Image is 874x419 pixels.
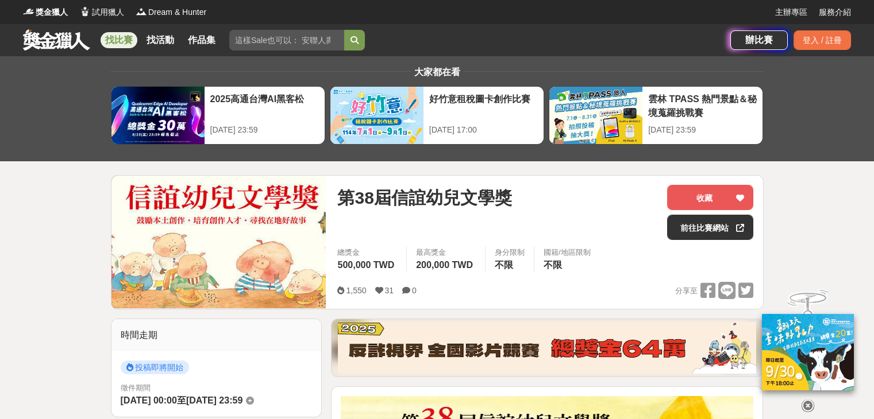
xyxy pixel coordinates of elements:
[549,86,763,145] a: 雲林 TPASS 熱門景點＆秘境蒐羅挑戰賽[DATE] 23:59
[136,6,147,17] img: Logo
[337,260,394,270] span: 500,000 TWD
[385,286,394,295] span: 31
[229,30,344,51] input: 這樣Sale也可以： 安聯人壽創意銷售法募集
[544,247,591,258] div: 國籍/地區限制
[186,395,242,405] span: [DATE] 23:59
[177,395,186,405] span: 至
[794,30,851,50] div: 登入 / 註冊
[36,6,68,18] span: 獎金獵人
[495,260,513,270] span: 不限
[23,6,68,18] a: Logo獎金獵人
[346,286,366,295] span: 1,550
[101,32,137,48] a: 找比賽
[210,92,319,118] div: 2025高通台灣AI黑客松
[121,383,151,392] span: 徵件期間
[429,92,538,118] div: 好竹意租稅圖卡創作比賽
[111,86,325,145] a: 2025高通台灣AI黑客松[DATE] 23:59
[111,176,326,308] img: Cover Image
[148,6,206,18] span: Dream & Hunter
[819,6,851,18] a: 服務介紹
[142,32,179,48] a: 找活動
[121,395,177,405] span: [DATE] 00:00
[675,282,698,300] span: 分享至
[416,260,473,270] span: 200,000 TWD
[338,322,756,374] img: 760c60fc-bf85-49b1-bfa1-830764fee2cd.png
[121,360,189,374] span: 投稿即將開始
[544,260,562,270] span: 不限
[92,6,124,18] span: 試用獵人
[79,6,91,17] img: Logo
[648,124,757,136] div: [DATE] 23:59
[495,247,525,258] div: 身分限制
[730,30,788,50] a: 辦比賽
[762,314,854,390] img: c171a689-fb2c-43c6-a33c-e56b1f4b2190.jpg
[429,124,538,136] div: [DATE] 17:00
[337,185,511,211] span: 第38屆信誼幼兒文學獎
[667,185,753,210] button: 收藏
[23,6,34,17] img: Logo
[337,247,397,258] span: 總獎金
[183,32,220,48] a: 作品集
[330,86,544,145] a: 好竹意租稅圖卡創作比賽[DATE] 17:00
[648,92,757,118] div: 雲林 TPASS 熱門景點＆秘境蒐羅挑戰賽
[775,6,807,18] a: 主辦專區
[412,286,417,295] span: 0
[79,6,124,18] a: Logo試用獵人
[136,6,206,18] a: LogoDream & Hunter
[667,215,753,240] a: 前往比賽網站
[210,124,319,136] div: [DATE] 23:59
[111,319,322,351] div: 時間走期
[416,247,476,258] span: 最高獎金
[411,67,463,77] span: 大家都在看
